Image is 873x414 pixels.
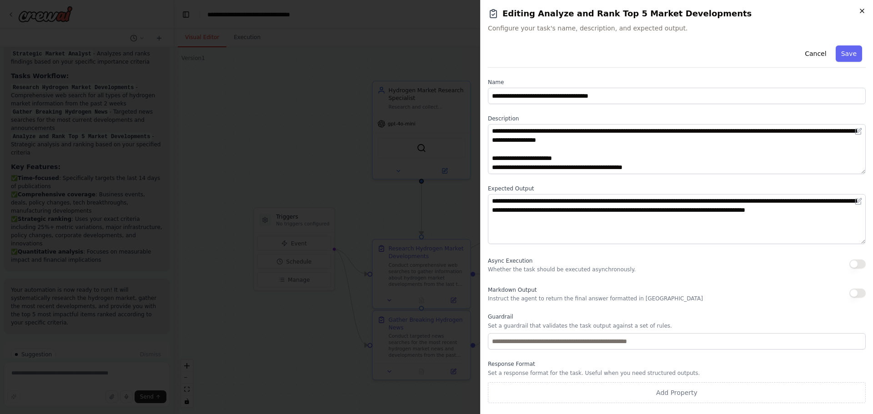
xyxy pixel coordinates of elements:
[488,266,636,273] p: Whether the task should be executed asynchronously.
[853,196,864,207] button: Open in editor
[488,24,866,33] span: Configure your task's name, description, and expected output.
[836,45,862,62] button: Save
[488,258,532,264] span: Async Execution
[488,295,703,302] p: Instruct the agent to return the final answer formatted in [GEOGRAPHIC_DATA]
[488,7,866,20] h2: Editing Analyze and Rank Top 5 Market Developments
[488,382,866,403] button: Add Property
[799,45,832,62] button: Cancel
[853,126,864,137] button: Open in editor
[488,360,866,368] label: Response Format
[488,185,866,192] label: Expected Output
[488,313,866,320] label: Guardrail
[488,369,866,377] p: Set a response format for the task. Useful when you need structured outputs.
[488,115,866,122] label: Description
[488,322,866,329] p: Set a guardrail that validates the task output against a set of rules.
[488,79,866,86] label: Name
[488,287,537,293] span: Markdown Output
